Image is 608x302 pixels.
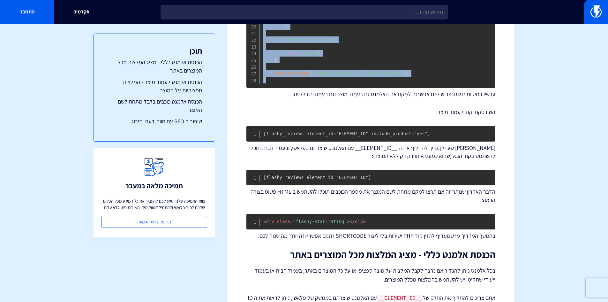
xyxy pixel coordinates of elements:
[309,37,334,42] span: '></div>'
[333,37,336,42] span: ;
[360,71,403,76] span: 'flashy_reviews'
[277,219,290,224] span: class
[107,117,202,126] a: שיפור ה SEO עם חוות דעת ודירוג
[309,71,312,76] span: (
[349,219,355,224] span: </
[107,78,202,94] a: הכנסת אלמנט לעמוד מוצר - המלצות ספציפיות על המוצר
[301,37,306,42] span: .=
[344,219,347,224] span: "
[101,216,207,228] a: קביעת שיחת הטמעה
[263,219,266,224] span: <
[347,219,349,224] span: >
[317,50,320,56] span: ;
[304,50,317,56] span: $html
[107,58,202,74] a: הכנסת אלמנט כללי - מציג המלצות מכל המוצרים באתר
[403,71,406,76] span: )
[161,5,448,19] input: חיפוש מהיר...
[290,219,293,224] span: =
[285,50,301,56] span: return
[285,37,298,42] span: $html
[246,249,495,260] h2: הכנסת אלמנט כללי - מציג המלצות מכל המוצרים באתר
[246,232,495,240] p: בהמשך המדריך מי שמעדיף להזין קוד PHP ישירות בלי ליצור SHORTCODE זה גם אפשרי וזה יותר מה שנוח לכם.
[107,97,202,114] a: הכנסת אלמנט כוכבים בלבד מתחת לשם המוצר
[107,47,202,55] h3: תוכן
[263,77,266,82] span: }
[246,188,495,204] p: הדבר האחרון שנותר זה אם תרצו למקם מתחת לשם המוצר את מספר הכוכבים תוכלו להשתמש ב HTML פשוט בצורה ה...
[274,71,309,76] span: add_shortcode
[263,175,371,180] code: [flashy_reviews element_id="ELEMENT_ID"]
[101,198,207,211] p: צוות התמיכה שלנו יסייע לכם להעביר את כל המידע מכל הכלים שלכם לתוך פלאשי ולהתחיל לשווק מיד, השירות...
[263,131,430,136] code: [flashy_reviews element_id="ELEMENT_ID" include_product="yes"]
[355,71,357,76] span: ,
[312,71,355,76] span: 'flashy_reviews'
[246,144,495,160] p: [PERSON_NAME] שעדיין צריך להחליף את ה __ELEMENT_ID__ עם האלמנט שיצרתם בפלאשי, ובעמוד הבית תוכלו ל...
[290,219,347,224] span: flashy-star-rating
[246,108,495,116] p: השורטקוד קוד לעמוד מוצר:
[363,219,365,224] span: >
[377,295,423,302] code: __ELEMENT_ID__
[274,57,277,62] span: }
[246,266,495,284] p: בכל אלמנט ניתן להגדיר אם נרצה לקבל המלצות על מוצר ספציפי או על כל המוצרים באתר, בעמוד הבית או בעמ...
[285,24,288,29] span: }
[293,219,296,224] span: "
[349,219,363,224] span: div
[406,71,409,76] span: ;
[263,219,274,224] span: div
[246,90,495,98] p: עכשיו במיקומים שתרצו יש לכם אפשרות למקם את האלמנט גם בעמוד מוצר וגם בעמודים כלליים.
[125,182,183,190] h3: תמיכה מלאה במעבר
